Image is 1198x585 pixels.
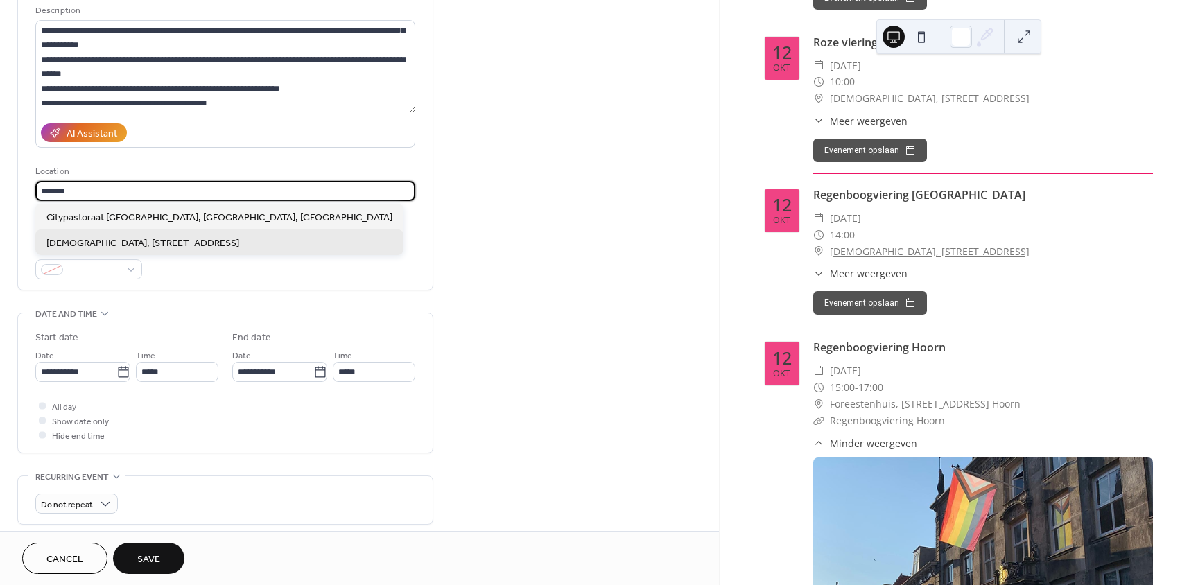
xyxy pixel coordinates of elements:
[35,3,413,18] div: Description
[35,307,97,322] span: Date and time
[830,266,908,281] span: Meer weergeven
[35,331,78,345] div: Start date
[830,243,1030,260] a: [DEMOGRAPHIC_DATA], [STREET_ADDRESS]
[813,266,908,281] button: ​Meer weergeven
[52,414,109,429] span: Show date only
[830,210,861,227] span: [DATE]
[813,34,1153,51] div: Roze viering Vlaardingen
[35,349,54,363] span: Date
[830,114,908,128] span: Meer weergeven
[35,164,413,179] div: Location
[813,396,824,412] div: ​
[813,114,908,128] button: ​Meer weergeven
[813,436,824,451] div: ​
[22,543,107,574] button: Cancel
[137,552,160,567] span: Save
[813,73,824,90] div: ​
[773,369,790,378] div: okt
[855,379,858,396] span: -
[232,349,251,363] span: Date
[35,243,139,257] div: Event color
[813,58,824,74] div: ​
[772,349,792,367] div: 12
[830,227,855,243] span: 14:00
[830,363,861,379] span: [DATE]
[41,123,127,142] button: AI Assistant
[35,470,109,484] span: Recurring event
[52,429,105,444] span: Hide end time
[813,266,824,281] div: ​
[772,196,792,213] div: 12
[813,291,927,315] button: Evenement opslaan
[773,216,790,225] div: okt
[813,90,824,107] div: ​
[46,236,239,251] span: [DEMOGRAPHIC_DATA], [STREET_ADDRESS]
[772,44,792,61] div: 12
[813,243,824,260] div: ​
[813,436,917,451] button: ​Minder weergeven
[813,379,824,396] div: ​
[232,331,271,345] div: End date
[46,552,83,567] span: Cancel
[830,90,1030,107] span: [DEMOGRAPHIC_DATA], [STREET_ADDRESS]
[813,186,1153,203] div: Regenboogviering [GEOGRAPHIC_DATA]
[858,379,883,396] span: 17:00
[830,379,855,396] span: 15:00
[67,127,117,141] div: AI Assistant
[813,227,824,243] div: ​
[813,139,927,162] button: Evenement opslaan
[333,349,352,363] span: Time
[830,73,855,90] span: 10:00
[813,114,824,128] div: ​
[830,396,1021,412] span: Foreestenhuis, [STREET_ADDRESS] Hoorn
[52,400,76,414] span: All day
[136,349,155,363] span: Time
[813,363,824,379] div: ​
[46,211,392,225] span: Citypastoraat [GEOGRAPHIC_DATA], [GEOGRAPHIC_DATA], [GEOGRAPHIC_DATA]
[830,58,861,74] span: [DATE]
[113,543,184,574] button: Save
[830,436,917,451] span: Minder weergeven
[813,412,824,429] div: ​
[813,340,946,355] a: Regenboogviering Hoorn
[813,210,824,227] div: ​
[830,414,945,427] a: Regenboogviering Hoorn
[41,497,93,513] span: Do not repeat
[773,64,790,73] div: okt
